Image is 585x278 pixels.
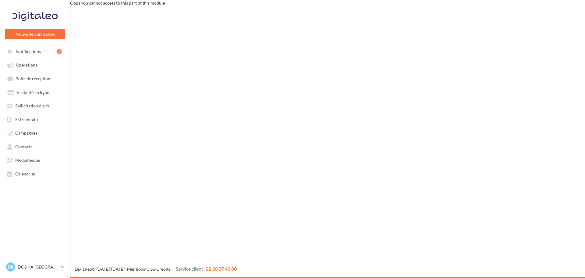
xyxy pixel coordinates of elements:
[8,264,14,270] span: DK
[4,46,64,57] button: Notifications 2
[4,168,66,179] a: Calendrier
[15,158,40,163] span: Médiathèque
[16,49,41,54] span: Notifications
[206,266,237,272] span: 02 30 07 43 80
[176,266,203,272] span: Service client
[75,266,92,272] a: Digitaleo
[4,87,66,98] a: Visibilité en ligne
[18,264,58,270] p: DO&KA [GEOGRAPHIC_DATA]
[4,100,66,111] a: Sollicitation d'avis
[147,266,155,272] a: CGS
[75,266,237,272] span: © [DATE]-[DATE] - - -
[4,154,66,165] a: Médiathèque
[4,127,66,138] a: Campagnes
[57,49,62,54] div: 2
[70,0,165,5] span: Oops you cannot access to this part of this module
[4,141,66,152] a: Contacts
[16,76,50,81] span: Boîte de réception
[4,59,66,70] a: Opérations
[15,131,37,136] span: Campagnes
[127,266,145,272] a: Mentions
[15,103,50,109] span: Sollicitation d'avis
[15,171,36,176] span: Calendrier
[15,117,39,122] span: SMS unitaire
[4,73,66,84] a: Boîte de réception
[4,114,66,125] a: SMS unitaire
[5,29,65,39] button: Nouvelle campagne
[16,63,37,68] span: Opérations
[156,266,170,272] a: Crédits
[15,144,32,149] span: Contacts
[5,261,65,273] a: DK DO&KA [GEOGRAPHIC_DATA]
[16,90,49,95] span: Visibilité en ligne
